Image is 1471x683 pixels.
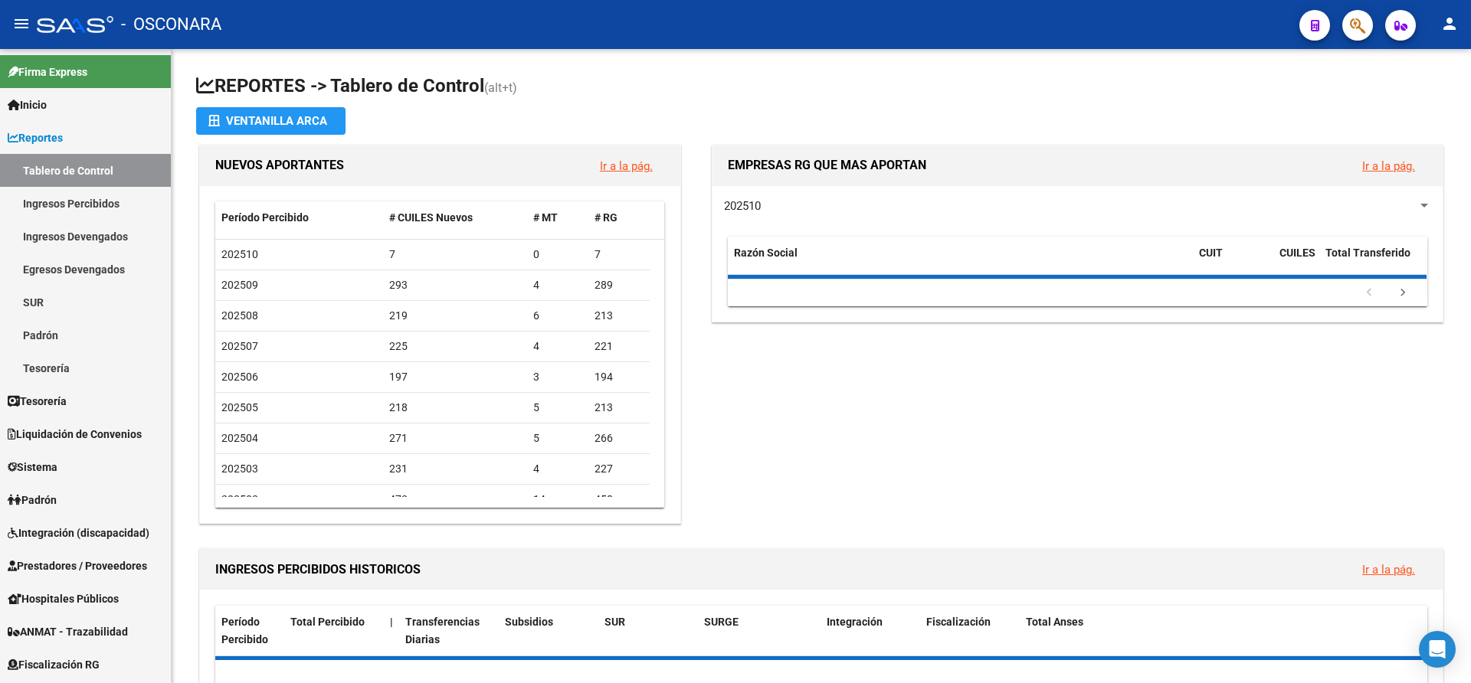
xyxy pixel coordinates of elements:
span: Liquidación de Convenios [8,426,142,443]
div: 0 [533,246,582,263]
span: 202510 [724,199,761,213]
div: 219 [389,307,522,325]
datatable-header-cell: # CUILES Nuevos [383,201,528,234]
span: Firma Express [8,64,87,80]
button: Ventanilla ARCA [196,107,346,135]
span: Hospitales Públicos [8,590,119,607]
span: 202510 [221,248,258,260]
datatable-header-cell: Total Percibido [284,606,384,656]
div: 221 [595,338,644,355]
div: Ventanilla ARCA [208,107,333,135]
span: Subsidios [505,616,553,628]
a: go to next page [1388,285,1417,302]
span: 202508 [221,309,258,322]
mat-icon: menu [12,15,31,33]
span: Sistema [8,459,57,475]
span: | [390,616,393,628]
datatable-header-cell: Total Anses [1020,606,1412,656]
span: ANMAT - Trazabilidad [8,623,128,640]
span: Período Percibido [221,616,268,645]
div: 5 [533,399,582,417]
span: Razón Social [734,247,798,259]
span: Total Percibido [290,616,365,628]
span: # MT [533,211,558,224]
datatable-header-cell: SURGE [698,606,821,656]
div: 271 [389,430,522,447]
span: CUIT [1199,247,1223,259]
div: 4 [533,460,582,478]
span: Integración [827,616,883,628]
span: 202502 [221,493,258,505]
span: - OSCONARA [121,8,221,41]
div: 14 [533,491,582,508]
span: NUEVOS APORTANTES [215,158,344,172]
span: Fiscalización [926,616,991,628]
span: SURGE [704,616,739,628]
button: Ir a la pág. [588,152,665,180]
span: 202509 [221,279,258,291]
span: Integración (discapacidad) [8,525,149,541]
mat-icon: person [1440,15,1459,33]
a: Ir a la pág. [1362,563,1415,577]
div: 197 [389,368,522,386]
div: Open Intercom Messenger [1419,631,1456,668]
span: Reportes [8,129,63,146]
span: 202505 [221,401,258,413]
span: Fiscalización RG [8,656,100,673]
div: 213 [595,307,644,325]
span: EMPRESAS RG QUE MAS APORTAN [728,158,926,172]
span: SUR [604,616,625,628]
span: (alt+t) [484,80,517,95]
div: 231 [389,460,522,478]
div: 7 [389,246,522,263]
div: 225 [389,338,522,355]
span: 202507 [221,340,258,352]
span: Prestadores / Proveedores [8,557,147,574]
div: 472 [389,491,522,508]
span: 202506 [221,371,258,383]
span: CUILES [1279,247,1315,259]
datatable-header-cell: Razón Social [728,237,1193,287]
a: Ir a la pág. [600,159,653,173]
div: 4 [533,338,582,355]
span: # CUILES Nuevos [389,211,473,224]
a: go to previous page [1355,285,1384,302]
span: Total Anses [1026,616,1083,628]
div: 6 [533,307,582,325]
datatable-header-cell: Integración [821,606,920,656]
div: 3 [533,368,582,386]
div: 7 [595,246,644,263]
span: Inicio [8,96,47,113]
div: 218 [389,399,522,417]
span: Total Transferido [1325,247,1410,259]
h1: REPORTES -> Tablero de Control [196,74,1446,100]
datatable-header-cell: Fiscalización [920,606,1020,656]
div: 293 [389,276,522,294]
datatable-header-cell: CUILES [1273,237,1319,287]
datatable-header-cell: CUIT [1193,237,1273,287]
datatable-header-cell: | [384,606,399,656]
div: 266 [595,430,644,447]
span: Transferencias Diarias [405,616,480,645]
span: Período Percibido [221,211,309,224]
span: # RG [595,211,618,224]
button: Ir a la pág. [1350,152,1427,180]
div: 458 [595,491,644,508]
button: Ir a la pág. [1350,555,1427,583]
span: 202503 [221,462,258,475]
span: 202504 [221,432,258,444]
datatable-header-cell: Período Percibido [215,606,284,656]
span: Padrón [8,492,57,508]
datatable-header-cell: Total Transferido [1319,237,1427,287]
datatable-header-cell: SUR [598,606,698,656]
datatable-header-cell: # RG [588,201,650,234]
datatable-header-cell: Transferencias Diarias [399,606,499,656]
span: Tesorería [8,393,67,410]
div: 213 [595,399,644,417]
datatable-header-cell: Subsidios [499,606,598,656]
span: INGRESOS PERCIBIDOS HISTORICOS [215,562,421,577]
a: Ir a la pág. [1362,159,1415,173]
div: 4 [533,276,582,294]
div: 227 [595,460,644,478]
datatable-header-cell: # MT [527,201,588,234]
